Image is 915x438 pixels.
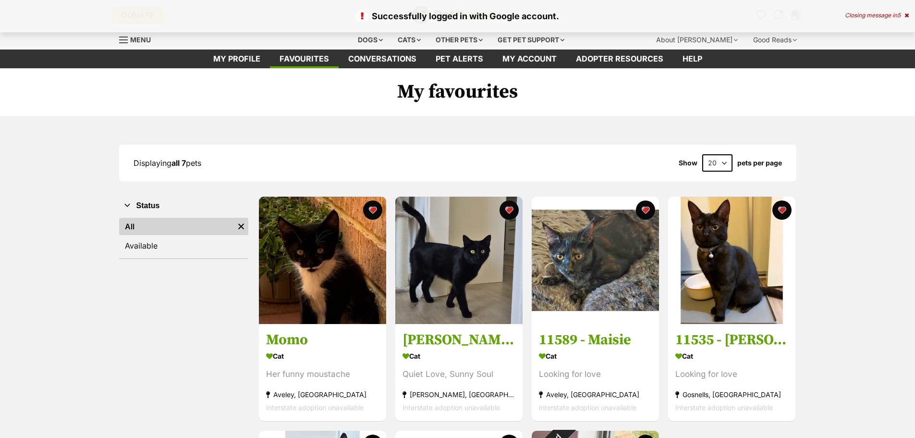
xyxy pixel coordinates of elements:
[429,30,489,50] div: Other pets
[532,324,659,422] a: 11589 - Maisie Cat Looking for love Aveley, [GEOGRAPHIC_DATA] Interstate adoption unavailable fav...
[539,331,652,350] h3: 11589 - Maisie
[395,197,523,324] img: Liesa The Cat
[266,331,379,350] h3: Momo
[403,368,515,381] div: Quiet Love, Sunny Soul
[675,388,788,401] div: Gosnells, [GEOGRAPHIC_DATA]
[737,159,782,167] label: pets per page
[403,388,515,401] div: [PERSON_NAME], [GEOGRAPHIC_DATA]
[391,30,427,50] div: Cats
[266,350,379,363] div: Cat
[234,218,248,235] a: Remove filter
[673,50,712,68] a: Help
[119,200,248,212] button: Status
[426,50,493,68] a: Pet alerts
[679,159,697,167] span: Show
[649,30,744,50] div: About [PERSON_NAME]
[119,30,158,48] a: Menu
[539,388,652,401] div: Aveley, [GEOGRAPHIC_DATA]
[532,197,659,324] img: 11589 - Maisie
[395,324,523,422] a: [PERSON_NAME] The Cat Cat Quiet Love, Sunny Soul [PERSON_NAME], [GEOGRAPHIC_DATA] Interstate adop...
[500,200,519,220] button: favourite
[746,30,804,50] div: Good Reads
[119,218,234,235] a: All
[403,350,515,363] div: Cat
[675,331,788,350] h3: 11535 - [PERSON_NAME]
[566,50,673,68] a: Adopter resources
[539,368,652,381] div: Looking for love
[636,200,655,220] button: favourite
[403,404,500,412] span: Interstate adoption unavailable
[130,36,151,44] span: Menu
[493,50,566,68] a: My account
[339,50,426,68] a: conversations
[675,368,788,381] div: Looking for love
[259,324,386,422] a: Momo Cat Her funny moustache Aveley, [GEOGRAPHIC_DATA] Interstate adoption unavailable favourite
[403,331,515,350] h3: [PERSON_NAME] The Cat
[675,350,788,363] div: Cat
[119,237,248,254] a: Available
[351,30,390,50] div: Dogs
[259,197,386,324] img: Momo
[119,216,248,258] div: Status
[266,388,379,401] div: Aveley, [GEOGRAPHIC_DATA]
[171,158,186,168] strong: all 7
[668,197,795,324] img: 11535 - Marie
[266,368,379,381] div: Her funny moustache
[204,50,270,68] a: My profile
[491,30,571,50] div: Get pet support
[539,350,652,363] div: Cat
[266,404,364,412] span: Interstate adoption unavailable
[363,200,382,220] button: favourite
[539,404,636,412] span: Interstate adoption unavailable
[270,50,339,68] a: Favourites
[772,200,792,220] button: favourite
[668,324,795,422] a: 11535 - [PERSON_NAME] Cat Looking for love Gosnells, [GEOGRAPHIC_DATA] Interstate adoption unavai...
[675,404,773,412] span: Interstate adoption unavailable
[134,158,201,168] span: Displaying pets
